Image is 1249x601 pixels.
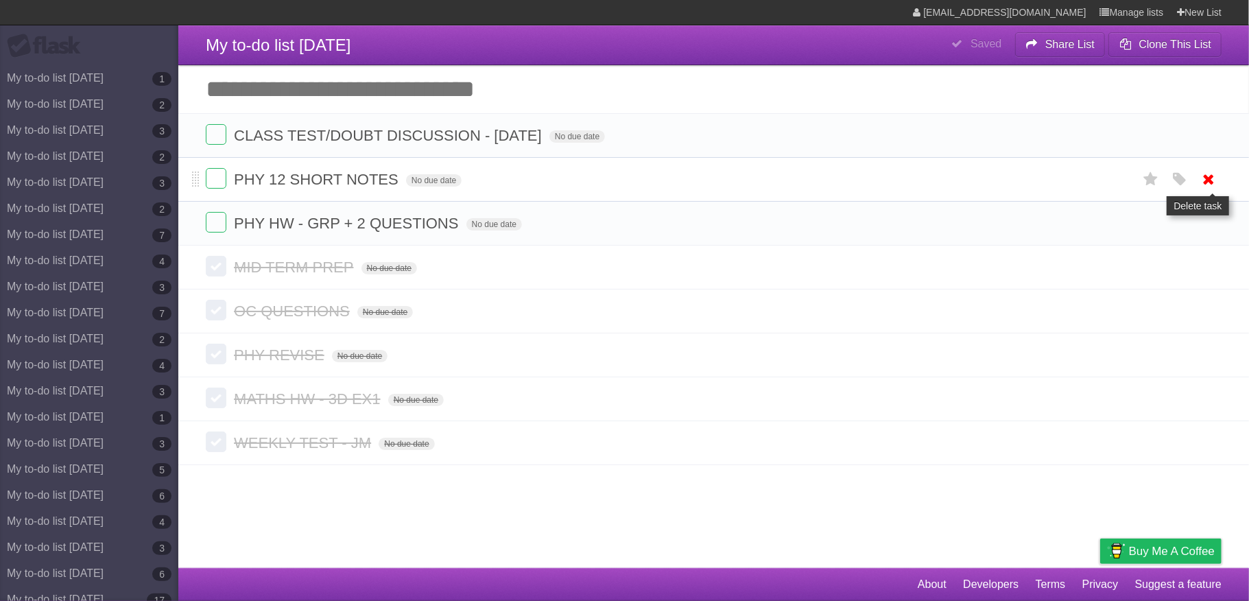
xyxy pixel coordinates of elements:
b: 4 [152,255,171,268]
b: 7 [152,307,171,320]
b: Saved [971,38,1001,49]
label: Done [206,212,226,233]
span: No due date [466,218,522,231]
a: Suggest a feature [1135,571,1222,598]
span: No due date [388,394,444,406]
b: Clone This List [1139,38,1211,50]
label: Done [206,344,226,364]
label: Star task [1138,168,1164,191]
a: Developers [963,571,1019,598]
span: PHY HW - GRP + 2 QUESTIONS [234,215,462,232]
b: 3 [152,541,171,555]
b: 1 [152,411,171,425]
b: 3 [152,124,171,138]
b: 2 [152,333,171,346]
label: Done [206,388,226,408]
button: Clone This List [1108,32,1222,57]
span: No due date [332,350,388,362]
label: Done [206,300,226,320]
img: Buy me a coffee [1107,539,1126,563]
span: MID TERM PREP [234,259,357,276]
span: WEEKLY TEST - JM [234,434,374,451]
button: Share List [1015,32,1106,57]
a: About [918,571,947,598]
b: 4 [152,359,171,373]
a: Privacy [1082,571,1118,598]
b: 3 [152,176,171,190]
label: Done [206,168,226,189]
span: Buy me a coffee [1129,539,1215,563]
b: 3 [152,281,171,294]
b: Share List [1045,38,1095,50]
label: Done [206,256,226,276]
b: 2 [152,202,171,216]
span: PHY REVISE [234,346,328,364]
span: CLASS TEST/DOUBT DISCUSSION - [DATE] [234,127,545,144]
span: No due date [549,130,605,143]
b: 7 [152,228,171,242]
b: 3 [152,437,171,451]
label: Done [206,432,226,452]
span: My to-do list [DATE] [206,36,351,54]
span: MATHS HW - 3D EX1 [234,390,384,408]
span: No due date [361,262,417,274]
a: Terms [1036,571,1066,598]
b: 6 [152,489,171,503]
span: PHY 12 SHORT NOTES [234,171,402,188]
b: 2 [152,98,171,112]
b: 2 [152,150,171,164]
b: 1 [152,72,171,86]
a: Buy me a coffee [1100,539,1222,564]
span: No due date [379,438,434,450]
span: No due date [406,174,462,187]
b: 6 [152,567,171,581]
b: 4 [152,515,171,529]
label: Done [206,124,226,145]
div: Flask [7,34,89,58]
span: No due date [357,306,413,318]
b: 5 [152,463,171,477]
span: OC QUESTIONS [234,303,353,320]
b: 3 [152,385,171,399]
